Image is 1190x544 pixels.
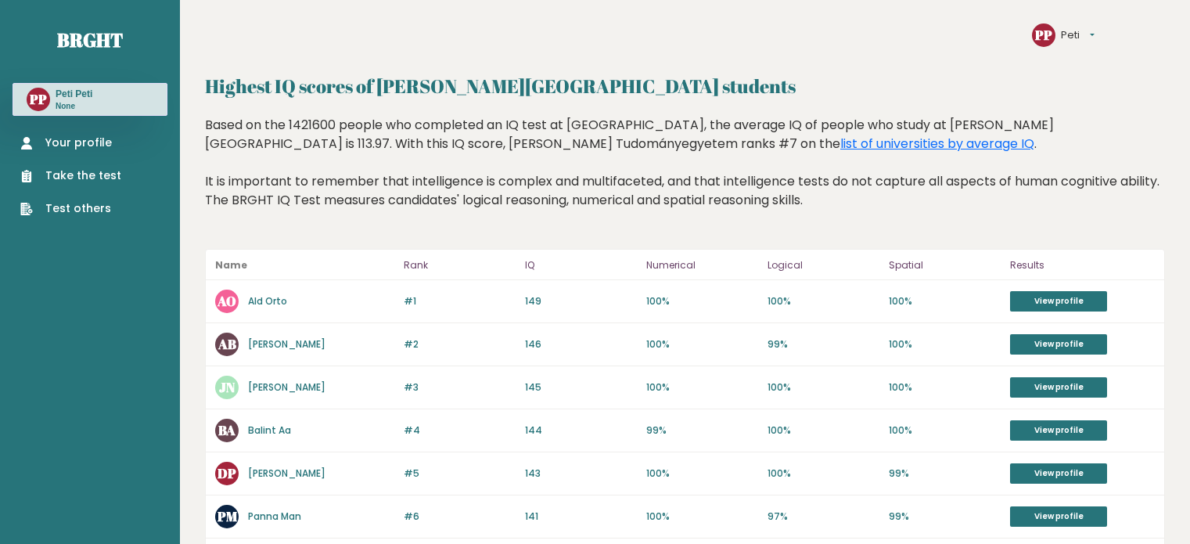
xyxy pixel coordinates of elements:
[525,423,637,438] p: 144
[404,380,516,394] p: #3
[768,337,879,351] p: 99%
[889,423,1001,438] p: 100%
[889,467,1001,481] p: 99%
[217,292,236,310] text: AO
[20,200,121,217] a: Test others
[840,135,1034,153] a: list of universities by average IQ
[404,294,516,308] p: #1
[248,467,325,480] a: [PERSON_NAME]
[646,510,758,524] p: 100%
[1010,256,1155,275] p: Results
[768,467,879,481] p: 100%
[1010,463,1107,484] a: View profile
[20,168,121,184] a: Take the test
[404,337,516,351] p: #2
[1034,26,1052,44] text: PP
[768,380,879,394] p: 100%
[1010,291,1107,312] a: View profile
[768,256,879,275] p: Logical
[646,337,758,351] p: 100%
[1010,420,1107,441] a: View profile
[1010,377,1107,398] a: View profile
[525,380,637,394] p: 145
[889,294,1001,308] p: 100%
[646,380,758,394] p: 100%
[248,423,291,437] a: Balint Aa
[646,467,758,481] p: 100%
[57,27,123,52] a: Brght
[205,116,1165,233] div: Based on the 1421600 people who completed an IQ test at [GEOGRAPHIC_DATA], the average IQ of peop...
[20,135,121,151] a: Your profile
[248,294,287,308] a: Ald Orto
[889,337,1001,351] p: 100%
[56,88,92,100] h3: Peti Peti
[205,72,1165,100] h2: Highest IQ scores of [PERSON_NAME][GEOGRAPHIC_DATA] students
[248,337,325,351] a: [PERSON_NAME]
[768,510,879,524] p: 97%
[404,467,516,481] p: #5
[218,335,236,353] text: AB
[646,423,758,438] p: 99%
[768,423,879,438] p: 100%
[525,256,637,275] p: IQ
[646,256,758,275] p: Numerical
[889,380,1001,394] p: 100%
[1010,506,1107,527] a: View profile
[56,101,92,112] p: None
[525,337,637,351] p: 146
[889,256,1001,275] p: Spatial
[1061,27,1095,43] button: Peti
[1010,334,1107,355] a: View profile
[404,256,516,275] p: Rank
[525,510,637,524] p: 141
[525,294,637,308] p: 149
[217,507,238,525] text: PM
[218,421,235,439] text: BA
[218,464,236,482] text: DP
[525,467,637,481] p: 143
[248,380,325,394] a: [PERSON_NAME]
[768,294,879,308] p: 100%
[404,423,516,438] p: #4
[215,258,247,272] b: Name
[404,510,516,524] p: #6
[248,510,301,523] a: Panna Man
[29,90,47,108] text: PP
[219,378,235,396] text: JN
[889,510,1001,524] p: 99%
[646,294,758,308] p: 100%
